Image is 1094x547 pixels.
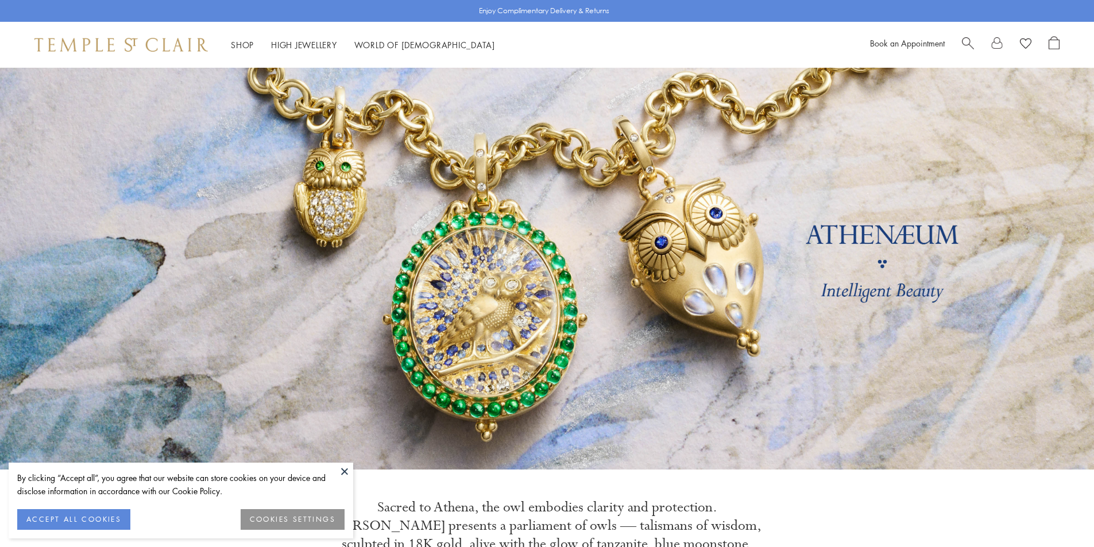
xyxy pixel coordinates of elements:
[231,38,495,52] nav: Main navigation
[17,509,130,530] button: ACCEPT ALL COOKIES
[1049,36,1060,53] a: Open Shopping Bag
[231,39,254,51] a: ShopShop
[479,5,609,17] p: Enjoy Complimentary Delivery & Returns
[271,39,337,51] a: High JewelleryHigh Jewellery
[34,38,208,52] img: Temple St. Clair
[17,471,345,498] div: By clicking “Accept all”, you agree that our website can store cookies on your device and disclos...
[241,509,345,530] button: COOKIES SETTINGS
[354,39,495,51] a: World of [DEMOGRAPHIC_DATA]World of [DEMOGRAPHIC_DATA]
[870,37,945,49] a: Book an Appointment
[1020,36,1031,53] a: View Wishlist
[962,36,974,53] a: Search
